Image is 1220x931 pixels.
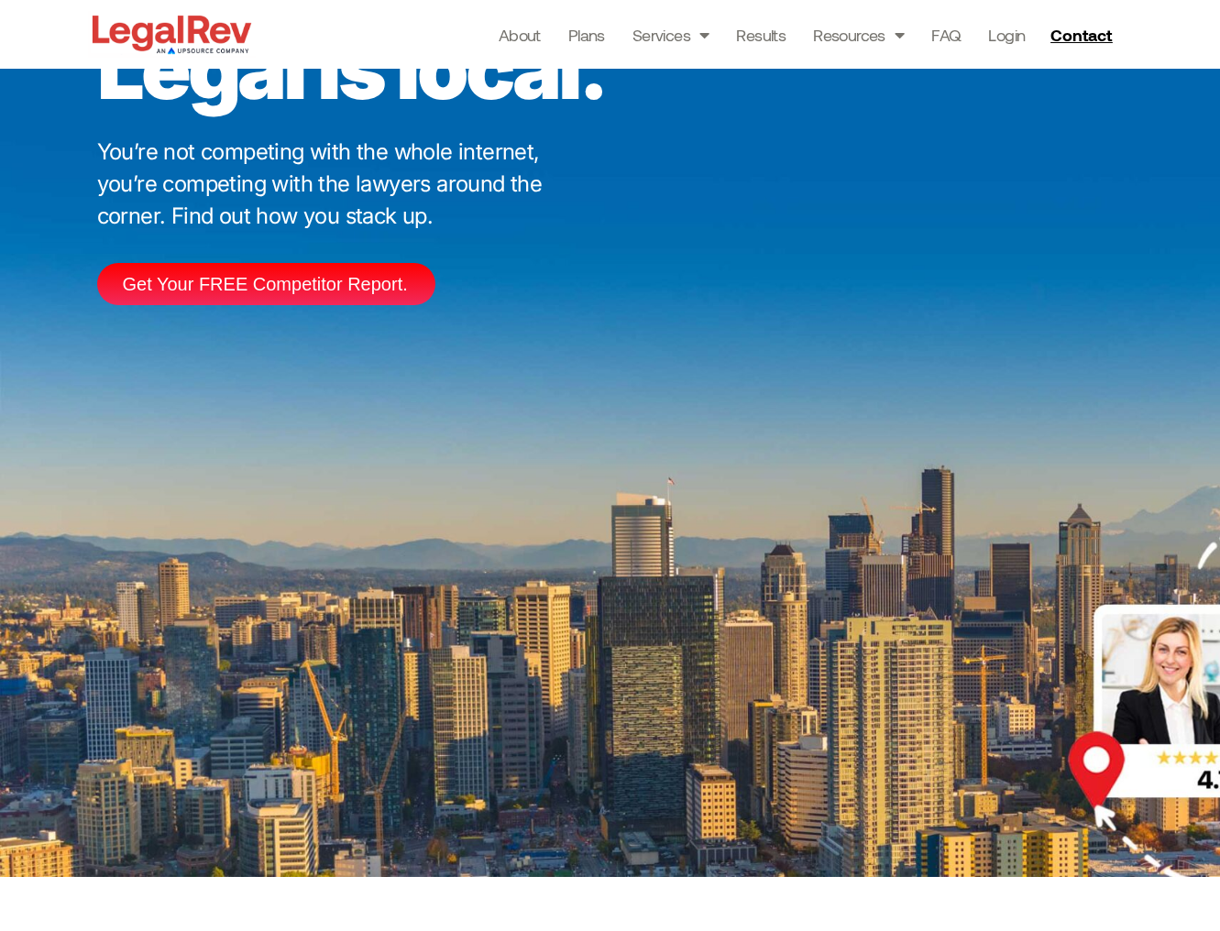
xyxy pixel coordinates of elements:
[632,22,709,48] a: Services
[499,22,1026,48] nav: Menu
[568,22,605,48] a: Plans
[1050,27,1112,43] span: Contact
[988,22,1025,48] a: Login
[736,22,786,48] a: Results
[97,28,660,109] p: Legal is local.
[813,22,904,48] a: Resources
[123,275,408,293] span: Get Your FREE Competitor Report.
[931,22,961,48] a: FAQ
[97,263,435,305] a: Get Your FREE Competitor Report.
[1043,20,1124,49] a: Contact
[499,22,541,48] a: About
[97,136,597,232] p: You’re not competing with the whole internet, you’re competing with the lawyers around the corner...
